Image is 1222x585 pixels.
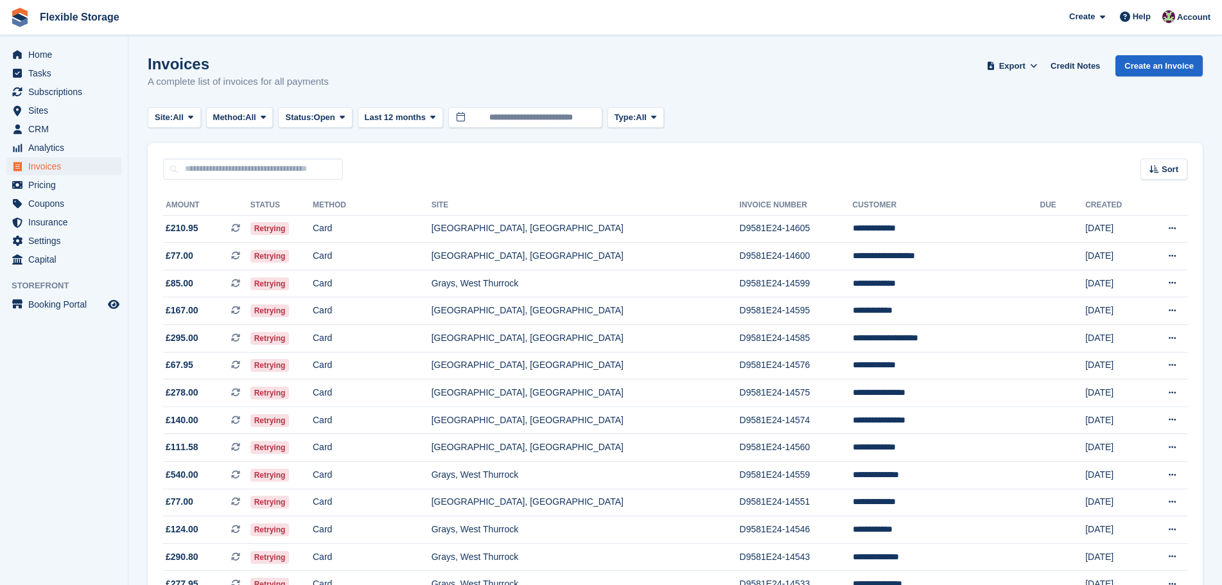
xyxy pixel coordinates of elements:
[740,215,853,243] td: D9581E24-14605
[213,111,246,124] span: Method:
[250,277,290,290] span: Retrying
[10,8,30,27] img: stora-icon-8386f47178a22dfd0bd8f6a31ec36ba5ce8667c1dd55bd0f319d3a0aa187defe.svg
[740,406,853,434] td: D9581E24-14574
[148,55,329,73] h1: Invoices
[432,215,740,243] td: [GEOGRAPHIC_DATA], [GEOGRAPHIC_DATA]
[1085,215,1144,243] td: [DATE]
[365,111,426,124] span: Last 12 months
[1133,10,1151,23] span: Help
[6,232,121,250] a: menu
[28,250,105,268] span: Capital
[740,434,853,462] td: D9581E24-14560
[740,243,853,270] td: D9581E24-14600
[250,195,313,216] th: Status
[166,441,198,454] span: £111.58
[1085,543,1144,571] td: [DATE]
[1085,406,1144,434] td: [DATE]
[28,195,105,213] span: Coupons
[740,270,853,297] td: D9581E24-14599
[636,111,647,124] span: All
[740,543,853,571] td: D9581E24-14543
[1085,489,1144,516] td: [DATE]
[6,64,121,82] a: menu
[740,325,853,353] td: D9581E24-14585
[432,543,740,571] td: Grays, West Thurrock
[6,46,121,64] a: menu
[285,111,313,124] span: Status:
[28,46,105,64] span: Home
[166,304,198,317] span: £167.00
[313,195,432,216] th: Method
[245,111,256,124] span: All
[740,380,853,407] td: D9581E24-14575
[1085,325,1144,353] td: [DATE]
[313,270,432,297] td: Card
[155,111,173,124] span: Site:
[6,250,121,268] a: menu
[615,111,636,124] span: Type:
[173,111,184,124] span: All
[6,120,121,138] a: menu
[250,359,290,372] span: Retrying
[28,120,105,138] span: CRM
[166,523,198,536] span: £124.00
[432,516,740,544] td: Grays, West Thurrock
[313,516,432,544] td: Card
[106,297,121,312] a: Preview store
[1040,195,1085,216] th: Due
[432,380,740,407] td: [GEOGRAPHIC_DATA], [GEOGRAPHIC_DATA]
[166,358,193,372] span: £67.95
[250,387,290,399] span: Retrying
[1085,434,1144,462] td: [DATE]
[6,213,121,231] a: menu
[166,495,193,509] span: £77.00
[607,107,664,128] button: Type: All
[278,107,352,128] button: Status: Open
[1085,195,1144,216] th: Created
[28,295,105,313] span: Booking Portal
[28,64,105,82] span: Tasks
[313,489,432,516] td: Card
[148,74,329,89] p: A complete list of invoices for all payments
[313,325,432,353] td: Card
[166,222,198,235] span: £210.95
[1115,55,1203,76] a: Create an Invoice
[740,297,853,325] td: D9581E24-14595
[163,195,250,216] th: Amount
[313,352,432,380] td: Card
[740,489,853,516] td: D9581E24-14551
[166,386,198,399] span: £278.00
[148,107,201,128] button: Site: All
[6,83,121,101] a: menu
[28,139,105,157] span: Analytics
[166,331,198,345] span: £295.00
[250,250,290,263] span: Retrying
[250,441,290,454] span: Retrying
[250,414,290,427] span: Retrying
[1177,11,1210,24] span: Account
[28,101,105,119] span: Sites
[250,332,290,345] span: Retrying
[6,195,121,213] a: menu
[206,107,274,128] button: Method: All
[250,551,290,564] span: Retrying
[432,243,740,270] td: [GEOGRAPHIC_DATA], [GEOGRAPHIC_DATA]
[1085,270,1144,297] td: [DATE]
[432,297,740,325] td: [GEOGRAPHIC_DATA], [GEOGRAPHIC_DATA]
[432,325,740,353] td: [GEOGRAPHIC_DATA], [GEOGRAPHIC_DATA]
[432,489,740,516] td: [GEOGRAPHIC_DATA], [GEOGRAPHIC_DATA]
[1085,516,1144,544] td: [DATE]
[28,83,105,101] span: Subscriptions
[250,469,290,482] span: Retrying
[250,222,290,235] span: Retrying
[6,157,121,175] a: menu
[313,462,432,489] td: Card
[6,295,121,313] a: menu
[313,380,432,407] td: Card
[166,550,198,564] span: £290.80
[432,434,740,462] td: [GEOGRAPHIC_DATA], [GEOGRAPHIC_DATA]
[6,101,121,119] a: menu
[1085,380,1144,407] td: [DATE]
[358,107,443,128] button: Last 12 months
[166,468,198,482] span: £540.00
